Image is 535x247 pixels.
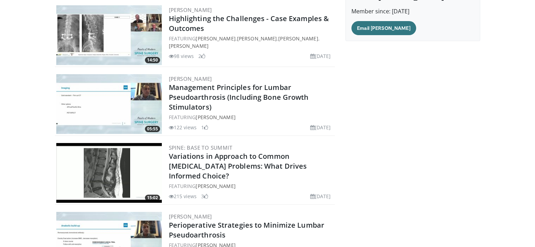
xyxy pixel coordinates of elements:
p: Member since: [DATE] [351,7,474,15]
a: [PERSON_NAME] [237,35,277,42]
a: [PERSON_NAME] [196,183,235,189]
li: [DATE] [310,52,331,60]
a: [PERSON_NAME] [169,75,212,82]
a: [PERSON_NAME] [169,43,209,49]
img: 57b11085-6c16-41d0-9a74-551a2d59a6e9.300x170_q85_crop-smart_upscale.jpg [56,143,162,203]
a: Management Principles for Lumbar Pseudoarthrosis (Including Bone Growth Stimulators) [169,83,309,112]
li: 122 views [169,124,197,131]
span: 15:02 [145,195,160,201]
div: FEATURING [169,182,334,190]
a: Spine: Base to Summit [169,144,232,151]
li: 98 views [169,52,194,60]
li: 1 [201,124,208,131]
img: 666bae50-2f37-447f-8c62-e72df85915e6.300x170_q85_crop-smart_upscale.jpg [56,74,162,134]
a: 05:55 [56,74,162,134]
div: FEATURING , , , [169,35,334,50]
img: d3c13b3e-408a-4ed5-b75d-aa4012de9a7b.300x170_q85_crop-smart_upscale.jpg [56,5,162,65]
li: 215 views [169,193,197,200]
a: [PERSON_NAME] [196,114,235,121]
a: [PERSON_NAME] [169,213,212,220]
a: 15:02 [56,143,162,203]
a: [PERSON_NAME] [169,6,212,13]
span: 05:55 [145,126,160,132]
li: 2 [198,52,205,60]
a: [PERSON_NAME] [196,35,235,42]
a: Highlighting the Challenges - Case Examples & Outcomes [169,14,329,33]
li: [DATE] [310,193,331,200]
a: 14:50 [56,5,162,65]
a: Email [PERSON_NAME] [351,21,416,35]
a: [PERSON_NAME] [278,35,318,42]
li: [DATE] [310,124,331,131]
div: FEATURING [169,113,334,121]
span: 14:50 [145,57,160,63]
a: Variations in Approach to Common [MEDICAL_DATA] Problems: What Drives Informed Choice? [169,151,307,181]
a: Perioperative Strategies to Minimize Lumbar Pseudoarthrosis [169,220,324,240]
li: 3 [201,193,208,200]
